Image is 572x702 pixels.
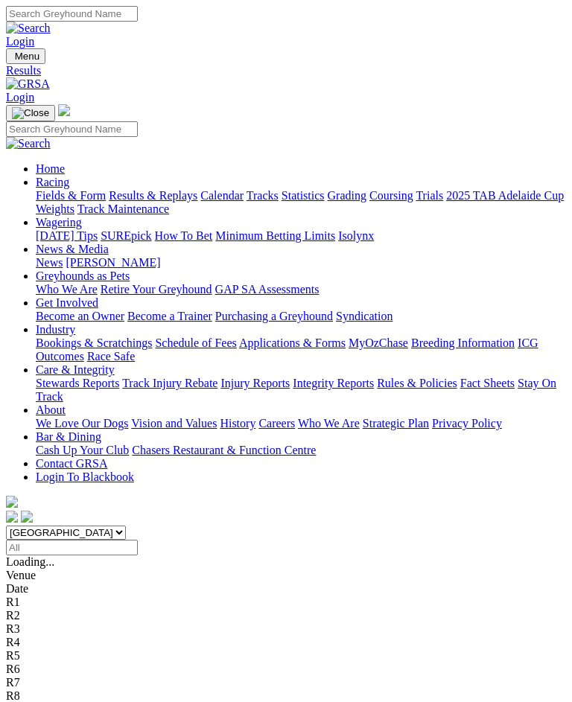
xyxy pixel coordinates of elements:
[36,189,566,216] div: Racing
[200,189,244,202] a: Calendar
[6,91,34,103] a: Login
[36,444,566,457] div: Bar & Dining
[369,189,413,202] a: Coursing
[6,676,566,689] div: R7
[6,105,55,121] button: Toggle navigation
[109,189,197,202] a: Results & Replays
[6,596,566,609] div: R1
[155,229,213,242] a: How To Bet
[15,51,39,62] span: Menu
[36,202,74,215] a: Weights
[36,336,538,363] a: ICG Outcomes
[6,35,34,48] a: Login
[36,256,566,269] div: News & Media
[6,64,566,77] a: Results
[6,636,566,649] div: R4
[36,256,63,269] a: News
[101,283,212,296] a: Retire Your Greyhound
[36,430,101,443] a: Bar & Dining
[6,496,18,508] img: logo-grsa-white.png
[6,511,18,523] img: facebook.svg
[282,189,325,202] a: Statistics
[446,189,564,202] a: 2025 TAB Adelaide Cup
[460,377,515,389] a: Fact Sheets
[131,417,217,430] a: Vision and Values
[36,363,115,376] a: Care & Integrity
[58,104,70,116] img: logo-grsa-white.png
[6,77,50,91] img: GRSA
[36,444,129,456] a: Cash Up Your Club
[432,417,502,430] a: Privacy Policy
[132,444,316,456] a: Chasers Restaurant & Function Centre
[36,403,66,416] a: About
[215,310,333,322] a: Purchasing a Greyhound
[247,189,279,202] a: Tracks
[36,269,130,282] a: Greyhounds as Pets
[36,417,566,430] div: About
[36,310,124,322] a: Become an Owner
[6,6,138,22] input: Search
[328,189,366,202] a: Grading
[6,48,45,64] button: Toggle navigation
[122,377,217,389] a: Track Injury Rebate
[6,22,51,35] img: Search
[336,310,393,322] a: Syndication
[36,377,556,403] a: Stay On Track
[6,137,51,150] img: Search
[220,417,255,430] a: History
[36,189,106,202] a: Fields & Form
[36,296,98,309] a: Get Involved
[36,336,566,363] div: Industry
[338,229,374,242] a: Isolynx
[36,162,65,175] a: Home
[377,377,457,389] a: Rules & Policies
[6,609,566,622] div: R2
[36,229,566,243] div: Wagering
[411,336,515,349] a: Breeding Information
[363,417,429,430] a: Strategic Plan
[66,256,160,269] a: [PERSON_NAME]
[36,470,134,483] a: Login To Blackbook
[127,310,212,322] a: Become a Trainer
[36,283,566,296] div: Greyhounds as Pets
[293,377,374,389] a: Integrity Reports
[36,310,566,323] div: Get Involved
[87,350,135,363] a: Race Safe
[36,377,119,389] a: Stewards Reports
[349,336,408,349] a: MyOzChase
[215,283,320,296] a: GAP SA Assessments
[77,202,169,215] a: Track Maintenance
[258,417,295,430] a: Careers
[6,663,566,676] div: R6
[220,377,290,389] a: Injury Reports
[36,229,98,242] a: [DATE] Tips
[6,622,566,636] div: R3
[298,417,360,430] a: Who We Are
[36,457,107,470] a: Contact GRSA
[6,569,566,582] div: Venue
[239,336,346,349] a: Applications & Forms
[36,216,82,229] a: Wagering
[12,107,49,119] img: Close
[36,283,98,296] a: Who We Are
[6,555,54,568] span: Loading...
[21,511,33,523] img: twitter.svg
[6,649,566,663] div: R5
[101,229,151,242] a: SUREpick
[6,121,138,137] input: Search
[36,336,152,349] a: Bookings & Scratchings
[36,377,566,403] div: Care & Integrity
[155,336,236,349] a: Schedule of Fees
[36,176,69,188] a: Racing
[416,189,443,202] a: Trials
[36,243,109,255] a: News & Media
[36,323,75,336] a: Industry
[215,229,335,242] a: Minimum Betting Limits
[6,582,566,596] div: Date
[36,417,128,430] a: We Love Our Dogs
[6,540,138,555] input: Select date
